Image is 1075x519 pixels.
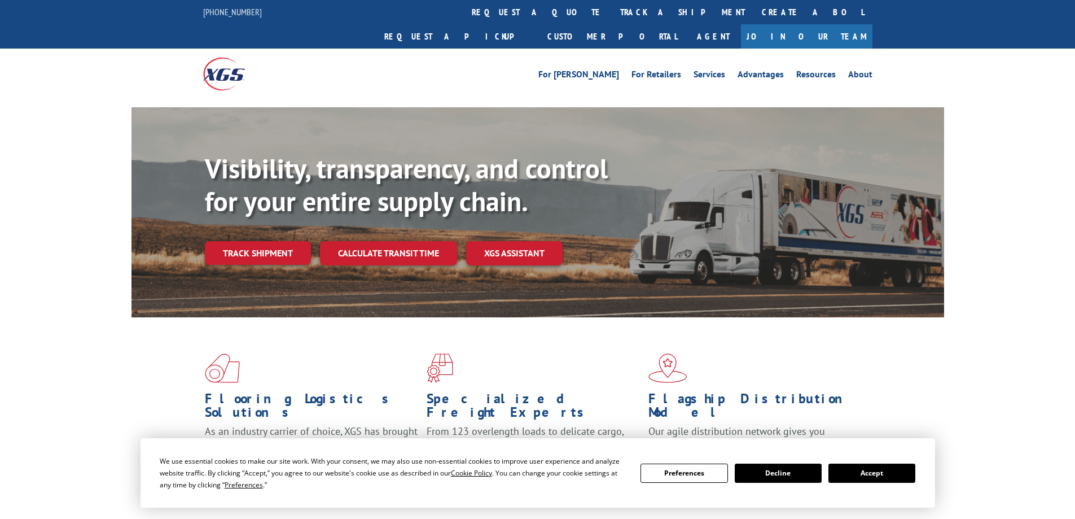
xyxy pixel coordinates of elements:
[735,464,822,483] button: Decline
[686,24,741,49] a: Agent
[205,241,311,265] a: Track shipment
[648,392,862,425] h1: Flagship Distribution Model
[631,70,681,82] a: For Retailers
[427,425,640,475] p: From 123 overlength loads to delicate cargo, our experienced staff knows the best way to move you...
[741,24,872,49] a: Join Our Team
[427,392,640,425] h1: Specialized Freight Experts
[848,70,872,82] a: About
[203,6,262,18] a: [PHONE_NUMBER]
[466,241,563,265] a: XGS ASSISTANT
[539,24,686,49] a: Customer Portal
[160,455,627,491] div: We use essential cookies to make our site work. With your consent, we may also use non-essential ...
[694,70,725,82] a: Services
[376,24,539,49] a: Request a pickup
[828,464,915,483] button: Accept
[205,151,608,219] b: Visibility, transparency, and control for your entire supply chain.
[225,480,263,490] span: Preferences
[141,438,935,508] div: Cookie Consent Prompt
[205,425,418,465] span: As an industry carrier of choice, XGS has brought innovation and dedication to flooring logistics...
[796,70,836,82] a: Resources
[640,464,727,483] button: Preferences
[738,70,784,82] a: Advantages
[538,70,619,82] a: For [PERSON_NAME]
[648,425,856,451] span: Our agile distribution network gives you nationwide inventory management on demand.
[205,354,240,383] img: xgs-icon-total-supply-chain-intelligence-red
[320,241,457,265] a: Calculate transit time
[205,392,418,425] h1: Flooring Logistics Solutions
[451,468,492,478] span: Cookie Policy
[648,354,687,383] img: xgs-icon-flagship-distribution-model-red
[427,354,453,383] img: xgs-icon-focused-on-flooring-red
